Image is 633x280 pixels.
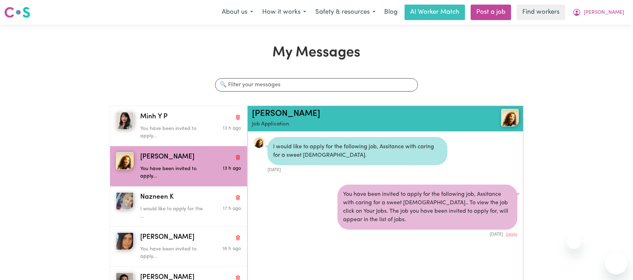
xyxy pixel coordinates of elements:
[568,5,629,20] button: My Account
[267,137,447,165] div: I would like to apply for the following job, Assitance with caring for a sweet [DEMOGRAPHIC_DATA].
[110,44,523,61] h1: My Messages
[116,152,134,170] img: Jazz Davies
[506,232,517,238] button: Delete
[567,235,581,249] iframe: Close message
[501,109,519,126] img: View Jazz Davies 's profile
[223,206,241,211] span: Message sent on August 2, 2025
[140,152,194,162] span: [PERSON_NAME]
[116,112,134,130] img: Minh Y P
[252,110,320,118] a: [PERSON_NAME]
[405,5,465,20] a: AI Worker Match
[110,186,247,226] button: Nazneen KNazneen KDelete conversationI would like to apply for the ...Message sent on August 2, 2025
[116,232,134,250] img: Julie G
[140,165,208,180] p: You have been invited to apply...
[605,252,627,274] iframe: Button to launch messaging window
[140,192,174,203] span: Nazneen K
[215,78,418,92] input: 🔍 Filter your messages
[140,125,208,140] p: You have been invited to apply...
[471,5,511,20] a: Post a job
[267,165,447,173] div: [DATE]
[140,112,168,122] span: Minh Y P
[110,106,247,146] button: Minh Y PMinh Y PDelete conversationYou have been invited to apply...Message sent on August 2, 2025
[235,153,241,162] button: Delete conversation
[337,185,517,230] div: You have been invited to apply for the following job, Assitance with caring for a sweet [DEMOGRAP...
[252,120,474,129] p: Job Application
[253,137,265,148] a: View Jazz Davies 's profile
[380,5,402,20] a: Blog
[258,5,311,20] button: How it works
[110,146,247,186] button: Jazz Davies [PERSON_NAME]Delete conversationYou have been invited to apply...Message sent on Augu...
[140,205,208,220] p: I would like to apply for the ...
[584,9,624,17] span: [PERSON_NAME]
[116,192,134,210] img: Nazneen K
[222,247,241,251] span: Message sent on August 2, 2025
[474,109,518,126] a: Jazz Davies
[223,166,241,171] span: Message sent on August 2, 2025
[217,5,258,20] button: About us
[337,230,517,238] div: [DATE]
[311,5,380,20] button: Safety & resources
[110,226,247,267] button: Julie G[PERSON_NAME]Delete conversationYou have been invited to apply...Message sent on August 2,...
[4,6,30,19] img: Careseekers logo
[223,126,241,131] span: Message sent on August 2, 2025
[4,4,30,20] a: Careseekers logo
[140,232,194,243] span: [PERSON_NAME]
[235,193,241,202] button: Delete conversation
[517,5,565,20] a: Find workers
[253,137,265,148] img: F4E82D9A86B67A4511BCF4CB04B9A067_avatar_blob
[235,112,241,122] button: Delete conversation
[235,233,241,242] button: Delete conversation
[140,245,208,261] p: You have been invited to apply...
